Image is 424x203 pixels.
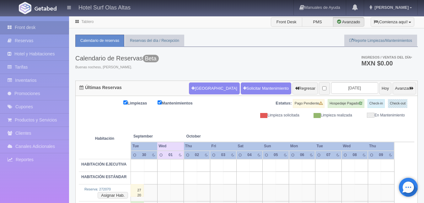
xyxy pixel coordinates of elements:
div: 07 [325,152,332,158]
label: Estatus: [276,100,292,106]
a: Reservas del día / Recepción [125,35,184,47]
button: Avanzar [393,82,416,94]
div: 05 [272,152,280,158]
th: Tue [131,142,157,150]
a: Tablero [81,20,94,24]
b: HABITACIÓN ESTÁNDAR [81,175,126,179]
th: Wed [341,142,368,150]
label: Check-in [368,99,385,108]
div: 02 [193,152,201,158]
span: Buenas nochess, [PERSON_NAME]. [75,65,159,70]
th: Thu [368,142,394,150]
th: Wed [157,142,184,150]
div: 272070 / [PERSON_NAME] [PERSON_NAME] [131,184,144,197]
span: October [186,134,234,139]
div: 09 [377,152,385,158]
label: Mantenimientos [158,99,202,106]
input: Limpiezas [123,100,127,104]
h3: MXN $0.00 [361,60,412,66]
a: Solicitar Mantenimiento [241,82,291,94]
h3: Calendario de Reservas [75,55,159,62]
div: En Mantenimiento [357,113,410,118]
label: PMS [302,17,333,27]
th: Sun [263,142,289,150]
th: Sat [236,142,263,150]
a: Calendario de reservas [75,35,124,47]
a: Reserva: 272070 [84,187,111,191]
label: Hospedaje Pagado [328,99,364,108]
div: 04 [246,152,254,158]
span: Ingresos / Ventas del día [361,55,412,59]
button: ¡Comienza aquí! [371,17,414,27]
button: Asignar Hab. [98,192,128,199]
span: September [133,134,181,139]
h4: Hotel Surf Olas Altas [78,3,131,11]
div: 03 [219,152,227,158]
button: [GEOGRAPHIC_DATA] [189,82,239,94]
th: Fri [210,142,236,150]
th: Mon [289,142,315,150]
div: 06 [298,152,306,158]
label: Pago Pendiente [293,99,325,108]
b: HABITACIÓN EJECUTIVA [81,162,126,166]
label: Limpiezas [123,99,157,106]
div: 30 [140,152,148,158]
th: Tue [315,142,341,150]
label: Avanzado [333,17,364,27]
img: Getabed [35,6,56,11]
div: 08 [351,152,359,158]
label: Check-out [388,99,407,108]
div: Limpieza solicitada [251,113,304,118]
a: Reporte Limpiezas/Mantenimientos [344,35,417,47]
button: Regresar [293,82,318,94]
h4: Últimas Reservas [79,85,122,90]
th: Thu [184,142,210,150]
input: Mantenimientos [158,100,162,104]
label: Front Desk [271,17,302,27]
strong: Habitación [95,136,114,141]
button: Hoy [379,82,391,94]
span: [PERSON_NAME] [373,5,409,10]
img: Getabed [19,2,31,14]
div: Limpieza realizada [304,113,357,118]
div: 01 [167,152,174,158]
span: Beta [143,55,159,62]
